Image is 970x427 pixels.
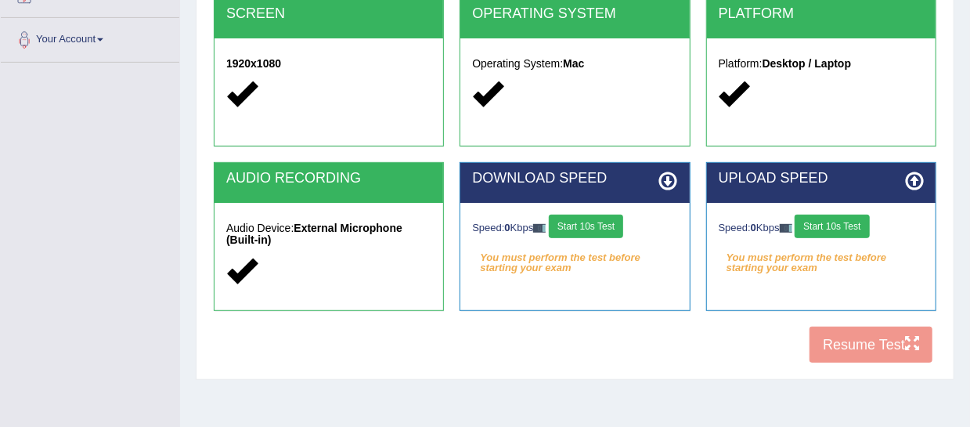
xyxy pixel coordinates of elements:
[472,6,677,22] h2: OPERATING SYSTEM
[719,246,924,270] em: You must perform the test before starting your exam
[226,171,431,186] h2: AUDIO RECORDING
[472,246,677,270] em: You must perform the test before starting your exam
[763,57,852,70] strong: Desktop / Laptop
[719,215,924,242] div: Speed: Kbps
[780,224,792,233] img: ajax-loader-fb-connection.gif
[226,223,431,247] h5: Audio Device:
[549,215,623,238] button: Start 10s Test
[226,222,402,246] strong: External Microphone (Built-in)
[226,57,281,70] strong: 1920x1080
[751,222,756,233] strong: 0
[472,58,677,70] h5: Operating System:
[719,171,924,186] h2: UPLOAD SPEED
[226,6,431,22] h2: SCREEN
[795,215,869,238] button: Start 10s Test
[472,215,677,242] div: Speed: Kbps
[719,6,924,22] h2: PLATFORM
[472,171,677,186] h2: DOWNLOAD SPEED
[563,57,584,70] strong: Mac
[1,18,179,57] a: Your Account
[719,58,924,70] h5: Platform:
[533,224,546,233] img: ajax-loader-fb-connection.gif
[505,222,510,233] strong: 0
